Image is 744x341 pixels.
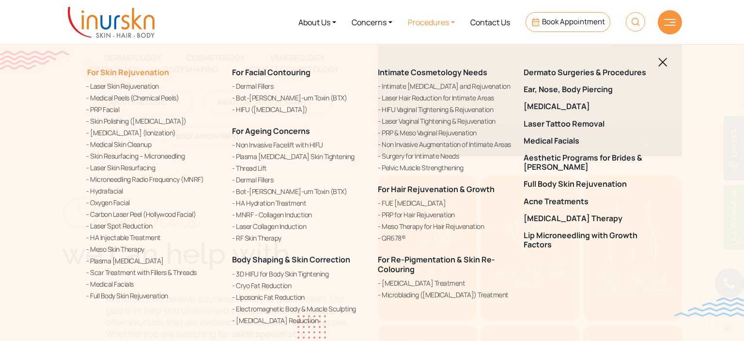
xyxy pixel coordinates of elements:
a: Thread Lift [232,163,366,173]
a: Dermal Fillers [232,81,366,91]
a: For Hair Rejuvenation & Growth [378,184,495,195]
a: Acne Treatments [524,197,658,206]
img: bluewave [674,297,744,317]
a: Microblading ([MEDICAL_DATA]) Treatment [378,290,512,300]
a: Concerns [344,4,400,40]
a: Non Invasive Facelift with HIFU [232,140,366,150]
a: [MEDICAL_DATA] Therapy [524,214,658,223]
a: PRP & Meso Vaginal Rejuvenation [378,128,512,138]
a: PRP for Hair Rejuvenation [378,210,512,220]
a: Bot-[PERSON_NAME]-um Toxin (BTX) [232,93,366,103]
a: Procedures [400,4,463,40]
a: About Us [291,4,344,40]
a: [MEDICAL_DATA] Reduction [232,315,366,325]
a: Laser Vaginal Tightening & Rejuvenation [378,116,512,126]
a: MNRF - Collagen Induction [232,210,366,220]
a: Laser Hair Reduction for Intimate Areas [378,93,512,103]
a: Ear, Nose, Body Piercing [524,85,658,94]
a: PRP Facial [86,104,220,114]
a: Laser Collagen Induction [232,221,366,231]
a: HA Injectable Treatment [86,232,220,243]
a: Medical Facials [86,279,220,289]
a: Lip Microneedling with Growth Factors [524,231,658,249]
a: RF Skin Therapy [232,233,366,243]
a: Meso Skin Therapy [86,244,220,254]
a: Pelvic Muscle Strengthening [378,162,512,173]
a: Full Body Skin Rejuvenation [524,179,658,189]
a: Skin Polishing ([MEDICAL_DATA]) [86,116,220,126]
a: Medical Facials [524,136,658,146]
a: [MEDICAL_DATA] (Ionization) [86,128,220,138]
a: Dermal Fillers [232,175,366,185]
a: Laser Skin Resurfacing [86,162,220,173]
a: Laser Spot Reduction [86,221,220,231]
img: inurskn-logo [68,7,155,38]
a: Full Body Skin Rejuvenation [86,291,220,301]
a: Aesthetic Programs for Brides & [PERSON_NAME] [524,153,658,172]
a: Carbon Laser Peel (Hollywood Facial) [86,209,220,219]
a: Non Invasive Augmentation of Intimate Areas [378,139,512,149]
a: Intimate Cosmetology Needs [378,67,487,78]
a: Medical Peels (Chemical Peels) [86,93,220,103]
a: Liposonic Fat Reduction [232,292,366,302]
a: Cryo Fat Reduction [232,280,366,291]
a: Scar Treatment with Fillers & Threads [86,267,220,277]
a: Surgery for Intimate Needs [378,151,512,161]
a: Bot-[PERSON_NAME]-um Toxin (BTX) [232,186,366,196]
a: [MEDICAL_DATA] Treatment [378,278,512,288]
a: Skin Resurfacing – Microneedling [86,151,220,161]
a: Dermato Surgeries & Procedures [524,68,658,77]
a: QR678® [378,233,512,243]
a: FUE [MEDICAL_DATA] [378,198,512,208]
img: hamLine.svg [664,19,676,26]
a: For Facial Contouring [232,67,310,78]
span: Book Appointment [542,16,605,27]
a: HIFU ([MEDICAL_DATA]) [232,104,366,114]
img: HeaderSearch [626,12,645,32]
a: HA Hydration Treatment [232,198,366,208]
a: Body Shaping & Skin Correction [232,254,350,265]
a: For Re-Pigmentation & Skin Re-Colouring [378,254,495,274]
a: [MEDICAL_DATA] [524,102,658,111]
a: Oxygen Facial [86,197,220,208]
a: HIFU Vaginal Tightening & Rejuvenation [378,104,512,114]
a: For Skin Rejuvenation [86,67,169,78]
a: Meso Therapy for Hair Rejuvenation [378,221,512,231]
a: Plasma [MEDICAL_DATA] [86,256,220,266]
a: Plasma [MEDICAL_DATA] Skin Tightening [232,151,366,162]
a: Microneedling Radio Frequency (MNRF) [86,174,220,184]
a: Electromagnetic Body & Muscle Sculpting [232,304,366,314]
a: Hydrafacial [86,186,220,196]
a: Laser Tattoo Removal [524,119,658,129]
a: Intimate [MEDICAL_DATA] and Rejuvenation [378,81,512,91]
a: Medical Skin Cleanup [86,139,220,149]
a: Book Appointment [526,12,610,32]
a: Contact Us [463,4,518,40]
a: Laser Skin Rejuvenation [86,81,220,91]
a: 3D HIFU for Body Skin Tightening [232,269,366,279]
img: blackclosed [658,58,667,67]
a: For Ageing Concerns [232,126,310,136]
